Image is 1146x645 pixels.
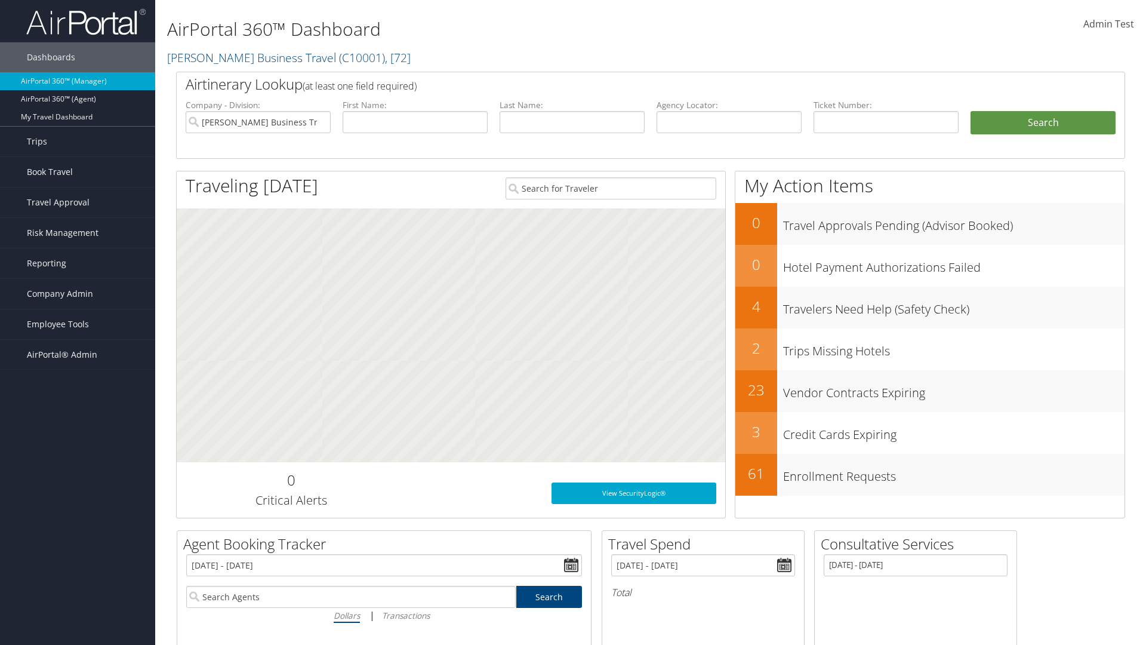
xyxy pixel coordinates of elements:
[735,203,1125,245] a: 0Travel Approvals Pending (Advisor Booked)
[735,370,1125,412] a: 23Vendor Contracts Expiring
[971,111,1116,135] button: Search
[516,586,583,608] a: Search
[735,296,777,317] h2: 4
[735,254,777,275] h2: 0
[735,380,777,400] h2: 23
[735,463,777,484] h2: 61
[27,157,73,187] span: Book Travel
[814,99,959,111] label: Ticket Number:
[167,50,411,66] a: [PERSON_NAME] Business Travel
[186,99,331,111] label: Company - Division:
[735,412,1125,454] a: 3Credit Cards Expiring
[783,253,1125,276] h3: Hotel Payment Authorizations Failed
[783,379,1125,401] h3: Vendor Contracts Expiring
[783,337,1125,360] h3: Trips Missing Hotels
[783,420,1125,443] h3: Credit Cards Expiring
[1083,6,1134,43] a: Admin Test
[167,17,812,42] h1: AirPortal 360™ Dashboard
[186,492,396,509] h3: Critical Alerts
[186,608,582,623] div: |
[186,586,516,608] input: Search Agents
[783,462,1125,485] h3: Enrollment Requests
[26,8,146,36] img: airportal-logo.png
[186,74,1037,94] h2: Airtinerary Lookup
[657,99,802,111] label: Agency Locator:
[735,173,1125,198] h1: My Action Items
[385,50,411,66] span: , [ 72 ]
[27,188,90,217] span: Travel Approval
[735,422,777,442] h2: 3
[27,248,66,278] span: Reporting
[334,610,360,621] i: Dollars
[27,340,97,370] span: AirPortal® Admin
[1083,17,1134,30] span: Admin Test
[735,454,1125,496] a: 61Enrollment Requests
[735,245,1125,287] a: 0Hotel Payment Authorizations Failed
[27,279,93,309] span: Company Admin
[500,99,645,111] label: Last Name:
[186,470,396,490] h2: 0
[303,79,417,93] span: (at least one field required)
[611,586,795,599] h6: Total
[27,218,98,248] span: Risk Management
[735,287,1125,328] a: 4Travelers Need Help (Safety Check)
[821,534,1016,554] h2: Consultative Services
[343,99,488,111] label: First Name:
[735,213,777,233] h2: 0
[608,534,804,554] h2: Travel Spend
[27,309,89,339] span: Employee Tools
[735,328,1125,370] a: 2Trips Missing Hotels
[552,483,716,504] a: View SecurityLogic®
[339,50,385,66] span: ( C10001 )
[735,338,777,358] h2: 2
[506,177,716,199] input: Search for Traveler
[186,173,318,198] h1: Traveling [DATE]
[183,534,591,554] h2: Agent Booking Tracker
[783,295,1125,318] h3: Travelers Need Help (Safety Check)
[27,127,47,156] span: Trips
[27,42,75,72] span: Dashboards
[382,610,430,621] i: Transactions
[783,211,1125,234] h3: Travel Approvals Pending (Advisor Booked)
